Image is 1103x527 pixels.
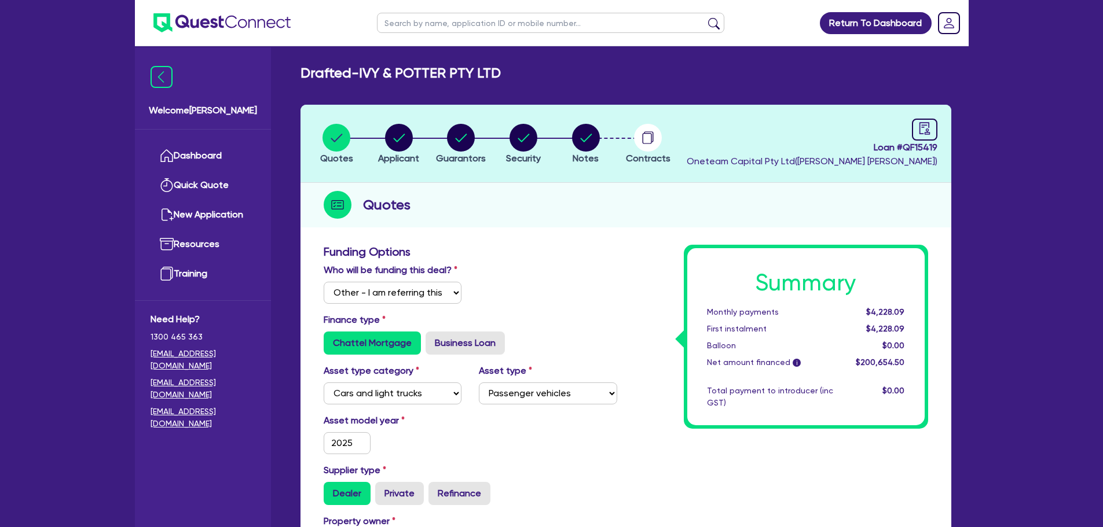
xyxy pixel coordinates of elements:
a: Training [151,259,255,289]
a: Quick Quote [151,171,255,200]
input: Search by name, application ID or mobile number... [377,13,724,33]
label: Refinance [428,482,490,505]
img: new-application [160,208,174,222]
a: Return To Dashboard [820,12,932,34]
label: Asset model year [315,414,471,428]
img: resources [160,237,174,251]
img: icon-menu-close [151,66,173,88]
span: Oneteam Capital Pty Ltd ( [PERSON_NAME] [PERSON_NAME] ) [687,156,937,167]
span: Notes [573,153,599,164]
button: Contracts [625,123,671,166]
label: Chattel Mortgage [324,331,421,355]
a: Dropdown toggle [934,8,964,38]
div: Balloon [698,340,842,352]
button: Security [505,123,541,166]
span: $0.00 [882,341,904,350]
h3: Funding Options [324,245,617,259]
span: audit [918,122,931,135]
div: Total payment to introducer (inc GST) [698,385,842,409]
h1: Summary [707,269,905,297]
label: Asset type category [324,364,419,378]
span: Guarantors [436,153,486,164]
label: Finance type [324,313,386,327]
span: $0.00 [882,386,904,395]
img: quick-quote [160,178,174,192]
img: step-icon [324,191,351,219]
span: Welcome [PERSON_NAME] [149,104,257,117]
img: quest-connect-logo-blue [153,13,291,32]
span: Loan # QF15419 [687,141,937,154]
span: Contracts [626,153,670,164]
span: Security [506,153,541,164]
button: Quotes [320,123,354,166]
a: [EMAIL_ADDRESS][DOMAIN_NAME] [151,406,255,430]
a: Resources [151,230,255,259]
div: First instalment [698,323,842,335]
a: Dashboard [151,141,255,171]
button: Guarantors [435,123,486,166]
label: Dealer [324,482,371,505]
button: Applicant [378,123,420,166]
label: Asset type [479,364,532,378]
span: i [793,359,801,367]
a: New Application [151,200,255,230]
button: Notes [571,123,600,166]
span: $200,654.50 [856,358,904,367]
a: [EMAIL_ADDRESS][DOMAIN_NAME] [151,377,255,401]
a: [EMAIL_ADDRESS][DOMAIN_NAME] [151,348,255,372]
div: Net amount financed [698,356,842,368]
h2: Quotes [363,194,411,215]
img: training [160,267,174,281]
span: Applicant [378,153,419,164]
span: Need Help? [151,312,255,326]
span: Quotes [320,153,353,164]
label: Business Loan [426,331,505,355]
label: Who will be funding this deal? [324,263,457,277]
label: Supplier type [324,463,386,477]
span: $4,228.09 [866,307,904,316]
h2: Drafted - IVY & POTTER PTY LTD [301,65,501,82]
div: Monthly payments [698,306,842,318]
label: Private [375,482,424,505]
span: $4,228.09 [866,324,904,333]
span: 1300 465 363 [151,331,255,343]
